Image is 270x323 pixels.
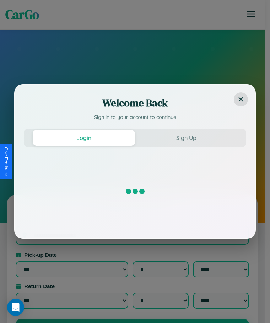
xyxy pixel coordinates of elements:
div: Give Feedback [4,147,9,176]
button: Login [33,130,135,146]
p: Sign in to your account to continue [24,114,246,121]
h2: Welcome Back [24,96,246,110]
div: Open Intercom Messenger [7,299,24,316]
button: Sign Up [135,130,237,146]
